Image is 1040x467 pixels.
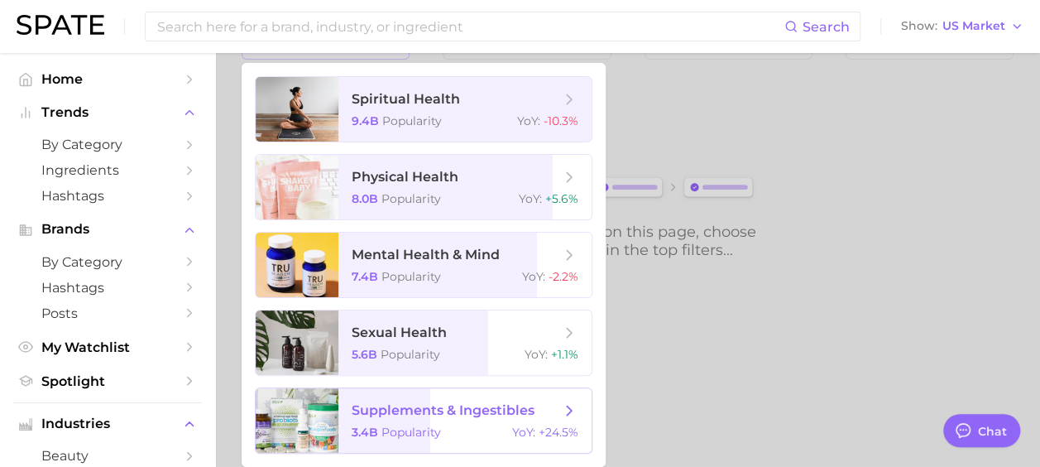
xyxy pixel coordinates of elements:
[539,425,578,440] span: +24.5%
[41,306,174,321] span: Posts
[352,169,458,185] span: physical health
[551,347,578,362] span: +1.1%
[41,416,174,431] span: Industries
[13,132,202,157] a: by Category
[382,113,442,128] span: Popularity
[41,71,174,87] span: Home
[13,412,202,436] button: Industries
[352,402,534,418] span: supplements & ingestibles
[41,448,174,464] span: beauty
[41,137,174,152] span: by Category
[13,217,202,242] button: Brands
[41,373,174,389] span: Spotlight
[13,157,202,183] a: Ingredients
[545,191,578,206] span: +5.6%
[41,339,174,355] span: My Watchlist
[17,15,104,35] img: SPATE
[41,280,174,296] span: Hashtags
[156,12,784,41] input: Search here for a brand, industry, or ingredient
[13,301,202,326] a: Posts
[512,425,535,440] span: YoY :
[381,425,441,440] span: Popularity
[13,335,202,360] a: My Watchlist
[41,254,174,270] span: by Category
[352,325,447,340] span: sexual health
[13,368,202,394] a: Spotlight
[352,247,500,262] span: mental health & mind
[13,66,202,92] a: Home
[381,269,441,284] span: Popularity
[13,183,202,209] a: Hashtags
[544,113,578,128] span: -10.3%
[897,16,1028,37] button: ShowUS Market
[41,222,174,237] span: Brands
[519,191,542,206] span: YoY :
[242,63,606,467] ul: 1.Choosing Category
[352,191,378,206] span: 8.0b
[352,269,378,284] span: 7.4b
[381,347,440,362] span: Popularity
[803,19,850,35] span: Search
[901,22,937,31] span: Show
[352,347,377,362] span: 5.6b
[352,91,460,107] span: spiritual health
[41,162,174,178] span: Ingredients
[41,188,174,204] span: Hashtags
[522,269,545,284] span: YoY :
[525,347,548,362] span: YoY :
[549,269,578,284] span: -2.2%
[41,105,174,120] span: Trends
[13,100,202,125] button: Trends
[352,113,379,128] span: 9.4b
[352,425,378,440] span: 3.4b
[942,22,1005,31] span: US Market
[381,191,441,206] span: Popularity
[517,113,540,128] span: YoY :
[13,275,202,301] a: Hashtags
[13,249,202,275] a: by Category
